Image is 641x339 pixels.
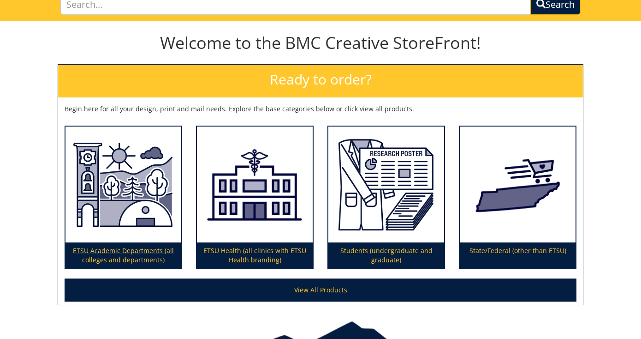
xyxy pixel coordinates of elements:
h1: Welcome to the BMC Creative StoreFront! [58,34,583,52]
p: ETSU Health (all clinics with ETSU Health branding) [197,242,313,268]
a: View All Products [65,278,576,302]
a: ETSU Health (all clinics with ETSU Health branding) [197,127,313,269]
a: State/Federal (other than ETSU) [460,127,576,269]
h2: Ready to order? [58,65,583,97]
p: ETSU Academic Departments (all colleges and departments) [65,242,181,268]
a: ETSU Academic Departments (all colleges and departments) [65,127,181,269]
img: ETSU Health (all clinics with ETSU Health branding) [197,127,313,243]
a: Students (undergraduate and graduate) [328,127,444,269]
img: ETSU Academic Departments (all colleges and departments) [65,127,181,243]
p: Begin here for all your design, print and mail needs. Explore the base categories below or click ... [65,104,576,114]
img: Students (undergraduate and graduate) [328,127,444,243]
p: State/Federal (other than ETSU) [460,242,576,268]
img: State/Federal (other than ETSU) [460,127,576,243]
p: Students (undergraduate and graduate) [328,242,444,268]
